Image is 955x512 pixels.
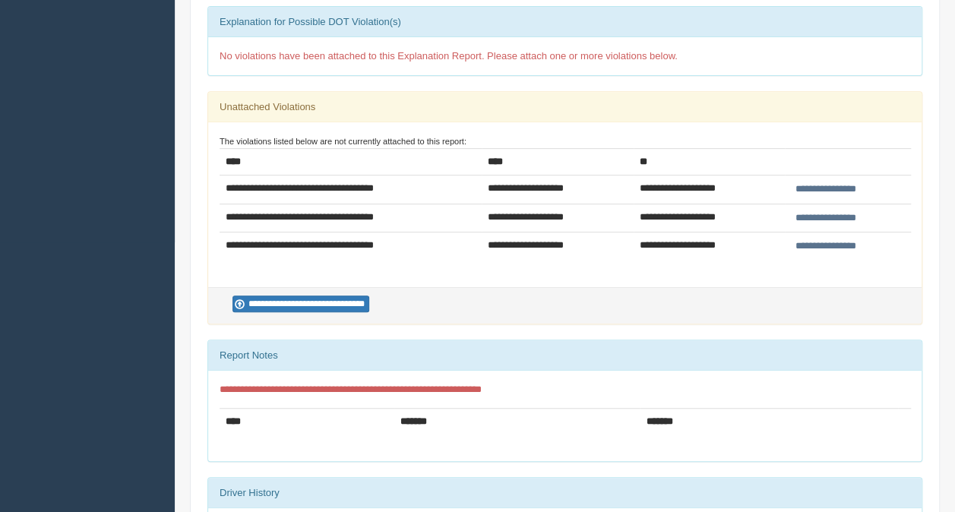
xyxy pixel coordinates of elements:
[208,478,922,508] div: Driver History
[220,137,466,146] small: The violations listed below are not currently attached to this report:
[208,92,922,122] div: Unattached Violations
[208,7,922,37] div: Explanation for Possible DOT Violation(s)
[208,340,922,371] div: Report Notes
[220,50,678,62] span: No violations have been attached to this Explanation Report. Please attach one or more violations...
